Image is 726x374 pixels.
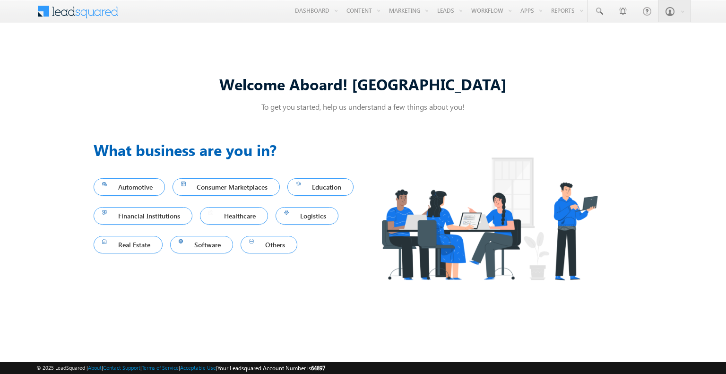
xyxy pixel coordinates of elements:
span: Automotive [102,181,156,193]
img: Industry.png [363,139,615,299]
span: 64897 [311,365,325,372]
span: Financial Institutions [102,209,184,222]
span: Others [249,238,289,251]
a: About [88,365,102,371]
a: Terms of Service [142,365,179,371]
a: Contact Support [103,365,140,371]
a: Acceptable Use [180,365,216,371]
h3: What business are you in? [94,139,363,161]
span: Consumer Marketplaces [181,181,272,193]
span: Your Leadsquared Account Number is [217,365,325,372]
div: Welcome Aboard! [GEOGRAPHIC_DATA] [94,74,632,94]
span: Logistics [284,209,330,222]
span: © 2025 LeadSquared | | | | | [36,364,325,373]
span: Real Estate [102,238,154,251]
p: To get you started, help us understand a few things about you! [94,102,632,112]
span: Healthcare [208,209,260,222]
span: Education [296,181,345,193]
span: Software [179,238,225,251]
